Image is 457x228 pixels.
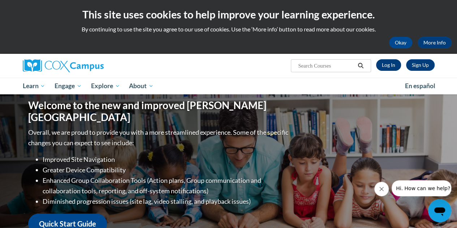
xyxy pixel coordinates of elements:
li: Enhanced Group Collaboration Tools (Action plans, Group communication and collaboration tools, re... [43,175,290,196]
iframe: Close message [374,182,389,196]
span: En español [405,82,435,90]
button: Okay [389,37,412,48]
p: By continuing to use the site you agree to our use of cookies. Use the ‘More info’ button to read... [5,25,452,33]
a: Log In [376,59,401,71]
li: Greater Device Compatibility [43,165,290,175]
input: Search Courses [297,61,355,70]
h1: Welcome to the new and improved [PERSON_NAME][GEOGRAPHIC_DATA] [28,99,290,124]
li: Diminished progression issues (site lag, video stalling, and playback issues) [43,196,290,207]
img: Cox Campus [23,59,104,72]
span: About [129,82,154,90]
iframe: Message from company [392,180,451,196]
a: Explore [86,78,125,94]
a: En español [400,78,440,94]
span: Learn [22,82,45,90]
span: Engage [55,82,82,90]
span: Explore [91,82,120,90]
div: Main menu [17,78,440,94]
button: Search [355,61,366,70]
iframe: Button to launch messaging window [428,199,451,222]
a: Register [406,59,435,71]
a: Cox Campus [23,59,153,72]
p: Overall, we are proud to provide you with a more streamlined experience. Some of the specific cha... [28,127,290,148]
h2: This site uses cookies to help improve your learning experience. [5,7,452,22]
a: More Info [418,37,452,48]
li: Improved Site Navigation [43,154,290,165]
a: About [124,78,158,94]
a: Engage [50,78,86,94]
a: Learn [18,78,50,94]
